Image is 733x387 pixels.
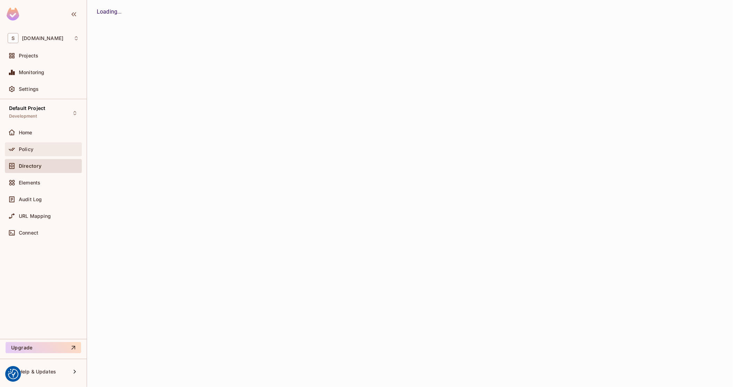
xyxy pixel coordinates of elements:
[19,147,33,152] span: Policy
[22,35,63,41] span: Workspace: sea.live
[97,8,723,16] div: Loading...
[19,230,38,236] span: Connect
[9,105,45,111] span: Default Project
[6,342,81,353] button: Upgrade
[19,197,42,202] span: Audit Log
[19,53,38,58] span: Projects
[19,86,39,92] span: Settings
[19,213,51,219] span: URL Mapping
[9,113,37,119] span: Development
[19,70,45,75] span: Monitoring
[8,369,18,379] button: Consent Preferences
[8,33,18,43] span: S
[19,369,56,374] span: Help & Updates
[8,369,18,379] img: Revisit consent button
[19,180,40,185] span: Elements
[19,163,41,169] span: Directory
[19,130,32,135] span: Home
[7,8,19,21] img: SReyMgAAAABJRU5ErkJggg==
